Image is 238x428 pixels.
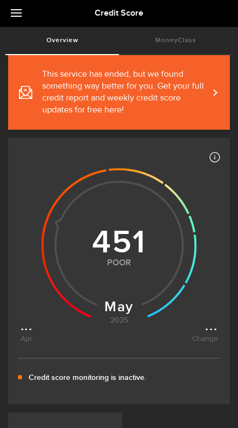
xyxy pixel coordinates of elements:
[95,8,143,18] span: Credit Score
[5,27,119,54] a: Overview
[29,372,146,384] p: Credit score monitoring is inactive.
[119,27,233,54] a: MoneyClass
[8,55,230,130] a: This service has ended, but we found something way better for you. Get your full credit report an...
[42,69,208,116] span: This service has ended, but we found something way better for you. Get your full credit report an...
[5,27,233,55] ul: Tabs Navigation
[9,4,41,37] button: Open LiveChat chat widget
